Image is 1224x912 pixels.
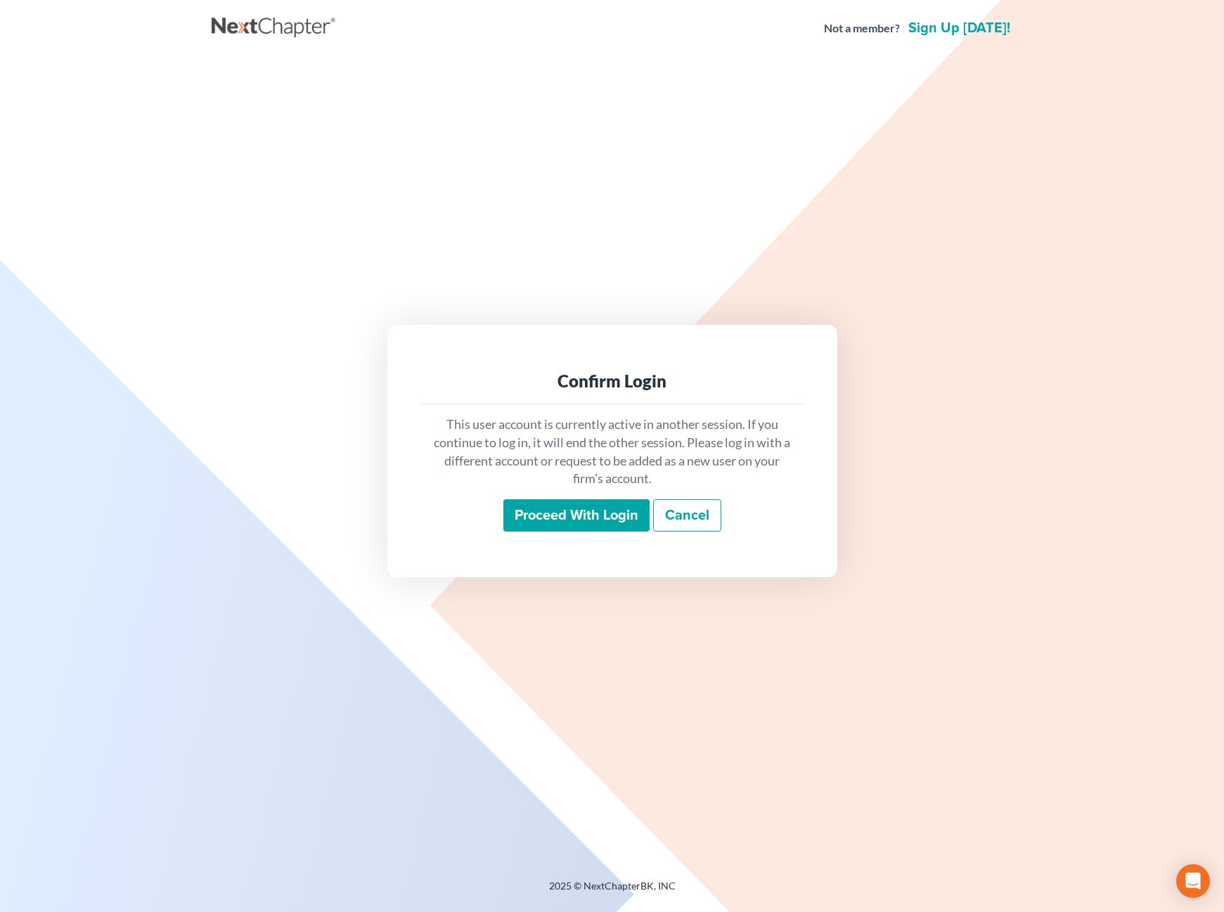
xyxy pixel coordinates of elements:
[1176,864,1210,898] div: Open Intercom Messenger
[503,499,650,532] input: Proceed with login
[212,879,1013,904] div: 2025 © NextChapterBK, INC
[432,416,792,488] p: This user account is currently active in another session. If you continue to log in, it will end ...
[906,21,1013,35] a: Sign up [DATE]!
[653,499,721,532] a: Cancel
[824,20,900,37] strong: Not a member?
[432,370,792,392] div: Confirm Login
